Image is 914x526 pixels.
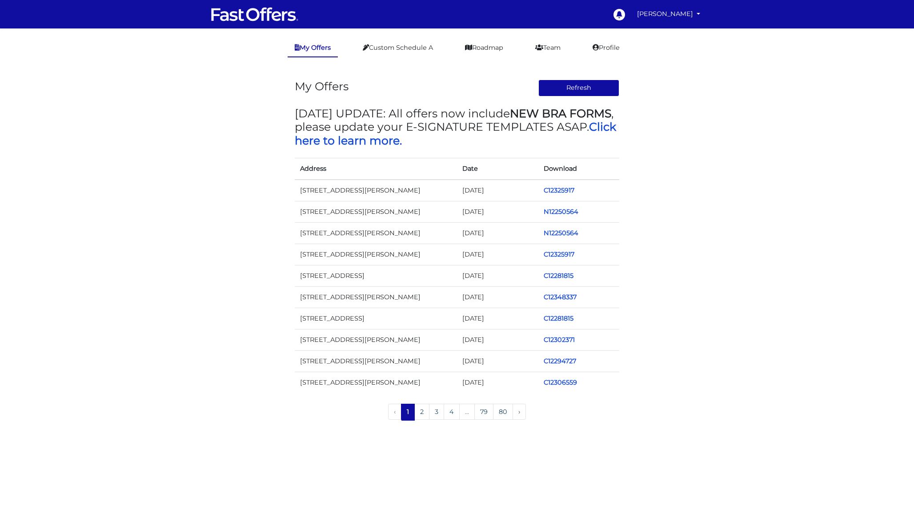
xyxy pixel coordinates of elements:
[429,404,444,420] a: 3
[538,158,620,180] th: Download
[295,287,457,308] td: [STREET_ADDRESS][PERSON_NAME]
[457,287,538,308] td: [DATE]
[457,265,538,286] td: [DATE]
[457,244,538,265] td: [DATE]
[288,39,338,57] a: My Offers
[295,201,457,222] td: [STREET_ADDRESS][PERSON_NAME]
[493,404,513,420] a: 80
[457,201,538,222] td: [DATE]
[414,404,429,420] a: 2
[458,39,510,56] a: Roadmap
[474,404,493,420] a: 79
[295,351,457,372] td: [STREET_ADDRESS][PERSON_NAME]
[544,229,578,237] a: N12250564
[457,308,538,329] td: [DATE]
[513,404,526,420] a: Next »
[544,250,574,258] a: C12325917
[544,357,576,365] a: C12294727
[457,222,538,244] td: [DATE]
[295,329,457,351] td: [STREET_ADDRESS][PERSON_NAME]
[356,39,440,56] a: Custom Schedule A
[295,158,457,180] th: Address
[544,208,578,216] a: N12250564
[633,5,704,23] a: [PERSON_NAME]
[585,39,627,56] a: Profile
[457,351,538,372] td: [DATE]
[457,158,538,180] th: Date
[295,107,619,147] h3: [DATE] UPDATE: All offers now include , please update your E-SIGNATURE TEMPLATES ASAP.
[388,404,401,421] li: « Previous
[295,180,457,201] td: [STREET_ADDRESS][PERSON_NAME]
[544,336,575,344] a: C12302371
[528,39,568,56] a: Team
[295,244,457,265] td: [STREET_ADDRESS][PERSON_NAME]
[457,180,538,201] td: [DATE]
[544,272,573,280] a: C12281815
[444,404,460,420] a: 4
[295,120,616,147] a: Click here to learn more.
[295,80,349,93] h3: My Offers
[457,329,538,351] td: [DATE]
[401,404,415,420] span: 1
[295,372,457,393] td: [STREET_ADDRESS][PERSON_NAME]
[295,222,457,244] td: [STREET_ADDRESS][PERSON_NAME]
[457,372,538,393] td: [DATE]
[295,308,457,329] td: [STREET_ADDRESS]
[544,314,573,322] a: C12281815
[544,378,577,386] a: C12306559
[544,293,577,301] a: C12348337
[295,265,457,286] td: [STREET_ADDRESS]
[544,186,574,194] a: C12325917
[510,107,611,120] strong: NEW BRA FORMS
[538,80,620,96] button: Refresh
